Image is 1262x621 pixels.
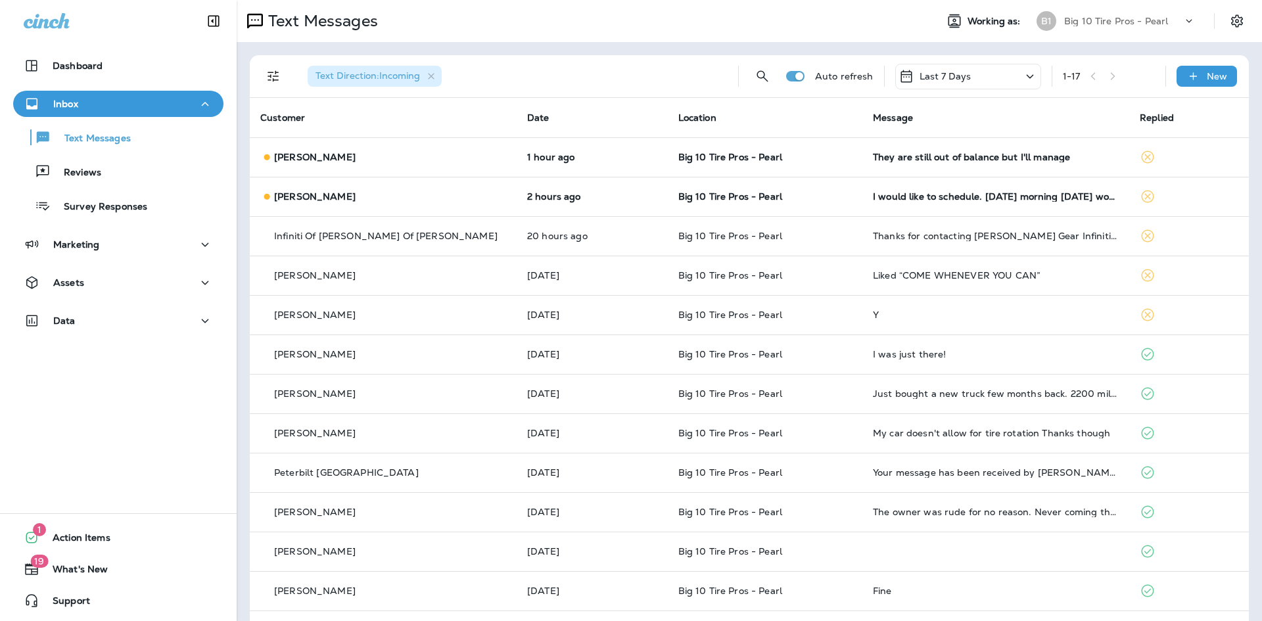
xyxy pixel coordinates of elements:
[39,564,108,580] span: What's New
[51,133,131,145] p: Text Messages
[274,467,419,478] p: Peterbilt [GEOGRAPHIC_DATA]
[527,586,657,596] p: Sep 12, 2025 06:26 PM
[678,545,782,557] span: Big 10 Tire Pros - Pearl
[13,308,223,334] button: Data
[274,349,356,359] p: [PERSON_NAME]
[33,523,46,536] span: 1
[53,239,99,250] p: Marketing
[1140,112,1174,124] span: Replied
[749,63,776,89] button: Search Messages
[51,201,147,214] p: Survey Responses
[678,388,782,400] span: Big 10 Tire Pros - Pearl
[527,507,657,517] p: Sep 13, 2025 10:29 AM
[873,231,1119,241] div: Thanks for contacting Herrin Gear Infiniti! We'll see your message shortly.
[527,231,657,241] p: Sep 16, 2025 04:57 PM
[274,231,498,241] p: Infiniti Of [PERSON_NAME] Of [PERSON_NAME]
[527,546,657,557] p: Sep 13, 2025 10:25 AM
[527,112,549,124] span: Date
[274,270,356,281] p: [PERSON_NAME]
[13,124,223,151] button: Text Messages
[527,310,657,320] p: Sep 15, 2025 03:55 PM
[527,388,657,399] p: Sep 15, 2025 09:13 AM
[13,587,223,614] button: Support
[678,467,782,478] span: Big 10 Tire Pros - Pearl
[527,428,657,438] p: Sep 15, 2025 09:07 AM
[678,427,782,439] span: Big 10 Tire Pros - Pearl
[274,586,356,596] p: [PERSON_NAME]
[51,167,101,179] p: Reviews
[873,428,1119,438] div: My car doesn't allow for tire rotation Thanks though
[260,63,287,89] button: Filters
[315,70,420,81] span: Text Direction : Incoming
[1207,71,1227,81] p: New
[53,315,76,326] p: Data
[13,192,223,219] button: Survey Responses
[873,388,1119,399] div: Just bought a new truck few months back. 2200 miles but will remember when time for service
[873,112,913,124] span: Message
[13,269,223,296] button: Assets
[815,71,874,81] p: Auto refresh
[13,91,223,117] button: Inbox
[13,524,223,551] button: 1Action Items
[53,277,84,288] p: Assets
[873,586,1119,596] div: Fine
[260,112,305,124] span: Customer
[308,66,442,87] div: Text Direction:Incoming
[274,310,356,320] p: [PERSON_NAME]
[527,349,657,359] p: Sep 15, 2025 09:19 AM
[527,191,657,202] p: Sep 17, 2025 10:27 AM
[195,8,232,34] button: Collapse Sidebar
[263,11,378,31] p: Text Messages
[53,99,78,109] p: Inbox
[527,270,657,281] p: Sep 16, 2025 08:19 AM
[13,53,223,79] button: Dashboard
[678,585,782,597] span: Big 10 Tire Pros - Pearl
[30,555,48,568] span: 19
[527,467,657,478] p: Sep 15, 2025 09:06 AM
[678,309,782,321] span: Big 10 Tire Pros - Pearl
[873,507,1119,517] div: The owner was rude for no reason. Never coming there again
[1063,71,1081,81] div: 1 - 17
[873,310,1119,320] div: Y
[678,348,782,360] span: Big 10 Tire Pros - Pearl
[13,556,223,582] button: 19What's New
[13,231,223,258] button: Marketing
[873,152,1119,162] div: They are still out of balance but I'll manage
[274,152,356,162] p: [PERSON_NAME]
[39,532,110,548] span: Action Items
[873,467,1119,478] div: Your message has been received by Dobbs Peterbilt - Jackson-Pearl.
[1225,9,1249,33] button: Settings
[873,270,1119,281] div: Liked “COME WHENEVER YOU CAN”
[873,349,1119,359] div: I was just there!
[274,191,356,202] p: [PERSON_NAME]
[39,595,90,611] span: Support
[13,158,223,185] button: Reviews
[678,230,782,242] span: Big 10 Tire Pros - Pearl
[678,506,782,518] span: Big 10 Tire Pros - Pearl
[1037,11,1056,31] div: B1
[678,112,716,124] span: Location
[274,546,356,557] p: [PERSON_NAME]
[274,507,356,517] p: [PERSON_NAME]
[527,152,657,162] p: Sep 17, 2025 11:55 AM
[678,151,782,163] span: Big 10 Tire Pros - Pearl
[968,16,1023,27] span: Working as:
[274,428,356,438] p: [PERSON_NAME]
[1064,16,1168,26] p: Big 10 Tire Pros - Pearl
[873,191,1119,202] div: I would like to schedule. Next Wednesday morning Sept 24 would be good
[678,191,782,202] span: Big 10 Tire Pros - Pearl
[53,60,103,71] p: Dashboard
[920,71,971,81] p: Last 7 Days
[678,269,782,281] span: Big 10 Tire Pros - Pearl
[274,388,356,399] p: [PERSON_NAME]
